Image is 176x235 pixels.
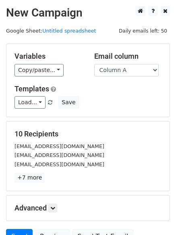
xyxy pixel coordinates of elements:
[116,28,170,34] a: Daily emails left: 50
[42,28,96,34] a: Untitled spreadsheet
[136,196,176,235] iframe: Chat Widget
[14,96,46,109] a: Load...
[116,27,170,35] span: Daily emails left: 50
[14,130,162,138] h5: 10 Recipients
[14,152,104,158] small: [EMAIL_ADDRESS][DOMAIN_NAME]
[6,28,96,34] small: Google Sheet:
[58,96,79,109] button: Save
[6,6,170,20] h2: New Campaign
[14,173,45,183] a: +7 more
[14,64,64,76] a: Copy/paste...
[14,204,162,212] h5: Advanced
[14,161,104,167] small: [EMAIL_ADDRESS][DOMAIN_NAME]
[14,52,82,61] h5: Variables
[14,85,49,93] a: Templates
[14,143,104,149] small: [EMAIL_ADDRESS][DOMAIN_NAME]
[94,52,162,61] h5: Email column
